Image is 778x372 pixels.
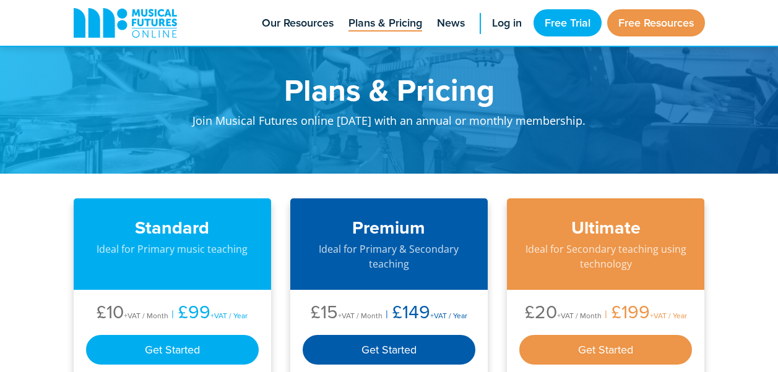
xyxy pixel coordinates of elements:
[168,302,248,325] li: £99
[430,310,467,321] span: +VAT / Year
[519,217,693,239] h3: Ultimate
[534,9,602,36] a: Free Trial
[650,310,687,321] span: +VAT / Year
[86,217,259,239] h3: Standard
[338,310,383,321] span: +VAT / Month
[525,302,602,325] li: £20
[519,335,693,365] div: Get Started
[210,310,248,321] span: +VAT / Year
[383,302,467,325] li: £149
[602,302,687,325] li: £199
[86,335,259,365] div: Get Started
[86,242,259,256] p: Ideal for Primary music teaching
[262,15,334,32] span: Our Resources
[492,15,522,32] span: Log in
[124,310,168,321] span: +VAT / Month
[557,310,602,321] span: +VAT / Month
[303,242,476,271] p: Ideal for Primary & Secondary teaching
[148,105,631,143] p: Join Musical Futures online [DATE] with an annual or monthly membership.
[348,15,422,32] span: Plans & Pricing
[607,9,705,36] a: Free Resources
[519,242,693,271] p: Ideal for Secondary teaching using technology
[303,335,476,365] div: Get Started
[311,302,383,325] li: £15
[437,15,465,32] span: News
[303,217,476,239] h3: Premium
[97,302,168,325] li: £10
[148,74,631,105] h1: Plans & Pricing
